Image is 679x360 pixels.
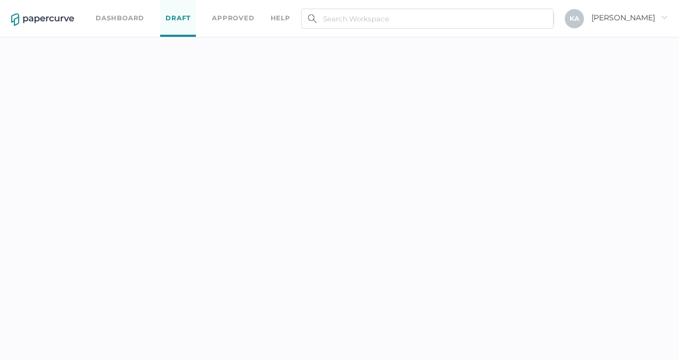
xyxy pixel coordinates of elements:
a: Approved [212,12,254,24]
span: [PERSON_NAME] [591,13,668,22]
div: help [271,12,290,24]
a: Dashboard [96,12,144,24]
span: K A [570,14,579,22]
img: search.bf03fe8b.svg [308,14,317,23]
input: Search Workspace [301,9,554,29]
i: arrow_right [660,13,668,21]
img: papercurve-logo-colour.7244d18c.svg [11,13,74,26]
